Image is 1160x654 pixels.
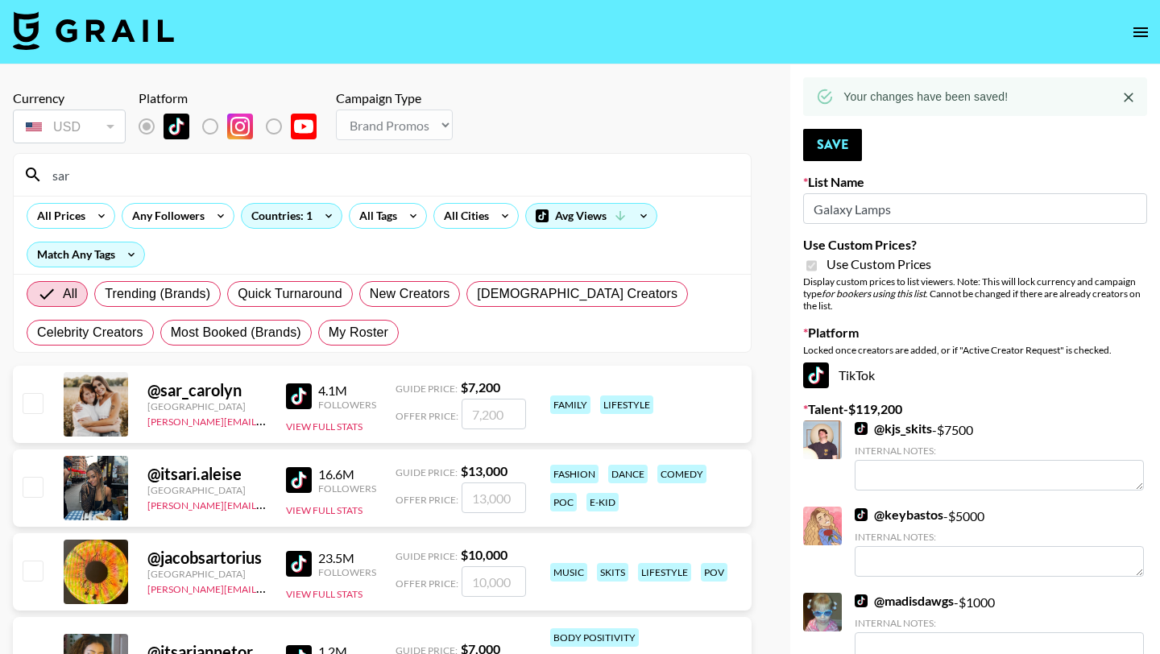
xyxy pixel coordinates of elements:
img: TikTok [286,551,312,577]
div: Display custom prices to list viewers. Note: This will lock currency and campaign type . Cannot b... [803,275,1147,312]
a: [PERSON_NAME][EMAIL_ADDRESS][DOMAIN_NAME] [147,580,386,595]
div: Followers [318,399,376,411]
div: Followers [318,566,376,578]
strong: $ 13,000 [461,463,507,478]
div: comedy [657,465,706,483]
button: open drawer [1125,16,1157,48]
input: 13,000 [462,482,526,513]
em: for bookers using this list [822,288,926,300]
div: [GEOGRAPHIC_DATA] [147,484,267,496]
div: lifestyle [638,563,691,582]
div: Your changes have been saved! [843,82,1008,111]
a: [PERSON_NAME][EMAIL_ADDRESS][DOMAIN_NAME] [147,496,386,511]
span: Offer Price: [396,410,458,422]
div: @ sar_carolyn [147,380,267,400]
span: Guide Price: [396,466,458,478]
div: @ jacobsartorius [147,548,267,568]
span: Celebrity Creators [37,323,143,342]
div: Any Followers [122,204,208,228]
div: Platform [139,90,329,106]
button: Close [1116,85,1141,110]
button: View Full Stats [286,420,362,433]
div: All Tags [350,204,400,228]
div: Countries: 1 [242,204,342,228]
img: Grail Talent [13,11,174,50]
div: [GEOGRAPHIC_DATA] [147,568,267,580]
div: body positivity [550,628,639,647]
div: All Cities [434,204,492,228]
div: Internal Notes: [855,445,1144,457]
div: [GEOGRAPHIC_DATA] [147,400,267,412]
label: Use Custom Prices? [803,237,1147,253]
div: e-kid [586,493,619,511]
div: pov [701,563,727,582]
a: [PERSON_NAME][EMAIL_ADDRESS][DOMAIN_NAME] [147,412,386,428]
div: 23.5M [318,550,376,566]
div: Locked once creators are added, or if "Active Creator Request" is checked. [803,344,1147,356]
div: Internal Notes: [855,531,1144,543]
button: Save [803,129,862,161]
span: Guide Price: [396,550,458,562]
div: fashion [550,465,599,483]
span: Offer Price: [396,577,458,590]
div: 4.1M [318,383,376,399]
div: All Prices [27,204,89,228]
img: Instagram [227,114,253,139]
img: TikTok [855,508,868,521]
img: TikTok [286,467,312,493]
span: Most Booked (Brands) [171,323,301,342]
div: Internal Notes: [855,617,1144,629]
div: 16.6M [318,466,376,482]
label: Platform [803,325,1147,341]
div: family [550,395,590,414]
button: View Full Stats [286,504,362,516]
div: dance [608,465,648,483]
div: lifestyle [600,395,653,414]
div: @ itsari.aleise [147,464,267,484]
div: skits [597,563,628,582]
div: Avg Views [526,204,657,228]
a: @madisdawgs [855,593,954,609]
span: Quick Turnaround [238,284,342,304]
strong: $ 10,000 [461,547,507,562]
span: My Roster [329,323,388,342]
strong: $ 7,200 [461,379,500,395]
a: @keybastos [855,507,943,523]
span: [DEMOGRAPHIC_DATA] Creators [477,284,677,304]
div: poc [550,493,577,511]
span: Trending (Brands) [105,284,210,304]
span: Offer Price: [396,494,458,506]
div: TikTok [803,362,1147,388]
input: 7,200 [462,399,526,429]
div: Match Any Tags [27,242,144,267]
img: YouTube [291,114,317,139]
img: TikTok [164,114,189,139]
div: Currency is locked to USD [13,106,126,147]
img: TikTok [803,362,829,388]
label: Talent - $ 119,200 [803,401,1147,417]
div: music [550,563,587,582]
span: New Creators [370,284,450,304]
div: - $ 5000 [855,507,1144,577]
div: Followers [318,482,376,495]
span: Guide Price: [396,383,458,395]
img: TikTok [855,594,868,607]
button: View Full Stats [286,588,362,600]
a: @kjs_skits [855,420,932,437]
div: USD [16,113,122,141]
div: - $ 7500 [855,420,1144,490]
div: Campaign Type [336,90,453,106]
div: List locked to TikTok. [139,110,329,143]
span: All [63,284,77,304]
input: 10,000 [462,566,526,597]
img: TikTok [855,422,868,435]
div: Currency [13,90,126,106]
img: TikTok [286,383,312,409]
span: Use Custom Prices [826,256,931,272]
label: List Name [803,174,1147,190]
input: Search by User Name [43,162,741,188]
